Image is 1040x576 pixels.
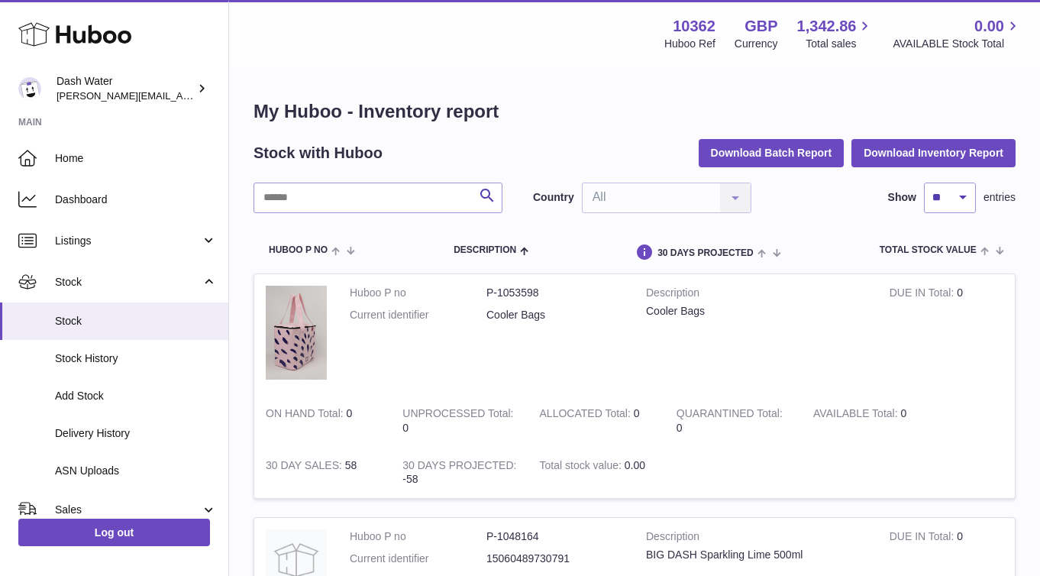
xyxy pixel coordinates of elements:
[391,447,528,499] td: -58
[893,16,1022,51] a: 0.00 AVAILABLE Stock Total
[55,151,217,166] span: Home
[744,16,777,37] strong: GBP
[402,407,513,423] strong: UNPROCESSED Total
[797,16,857,37] span: 1,342.86
[266,459,345,475] strong: 30 DAY SALES
[55,234,201,248] span: Listings
[55,275,201,290] span: Stock
[266,286,327,380] img: product image
[57,89,306,102] span: [PERSON_NAME][EMAIL_ADDRESS][DOMAIN_NAME]
[350,308,486,322] dt: Current identifier
[350,286,486,300] dt: Huboo P no
[983,190,1016,205] span: entries
[664,37,715,51] div: Huboo Ref
[625,459,645,471] span: 0.00
[540,459,625,475] strong: Total stock value
[254,395,391,447] td: 0
[540,407,634,423] strong: ALLOCATED Total
[806,37,874,51] span: Total sales
[269,245,328,255] span: Huboo P no
[880,245,977,255] span: Total stock value
[55,389,217,403] span: Add Stock
[254,99,1016,124] h1: My Huboo - Inventory report
[677,407,783,423] strong: QUARANTINED Total
[646,286,867,304] strong: Description
[677,422,683,434] span: 0
[486,552,623,566] dd: 15060489730791
[646,304,867,319] div: Cooler Bags
[878,274,1015,395] td: 0
[55,464,217,478] span: ASN Uploads
[55,314,217,328] span: Stock
[533,190,574,205] label: Country
[391,395,528,447] td: 0
[266,407,347,423] strong: ON HAND Total
[646,548,867,562] div: BIG DASH Sparkling Lime 500ml
[890,286,957,303] strong: DUE IN Total
[673,16,715,37] strong: 10362
[18,77,41,100] img: james@dash-water.com
[797,16,874,51] a: 1,342.86 Total sales
[888,190,916,205] label: Show
[813,407,900,423] strong: AVAILABLE Total
[18,519,210,546] a: Log out
[402,459,516,475] strong: 30 DAYS PROJECTED
[486,286,623,300] dd: P-1053598
[350,529,486,544] dt: Huboo P no
[699,139,845,167] button: Download Batch Report
[735,37,778,51] div: Currency
[528,395,665,447] td: 0
[851,139,1016,167] button: Download Inventory Report
[890,530,957,546] strong: DUE IN Total
[893,37,1022,51] span: AVAILABLE Stock Total
[254,447,391,499] td: 58
[454,245,516,255] span: Description
[350,552,486,566] dt: Current identifier
[57,74,194,103] div: Dash Water
[486,529,623,544] dd: P-1048164
[254,143,383,163] h2: Stock with Huboo
[55,193,217,207] span: Dashboard
[55,426,217,441] span: Delivery History
[974,16,1004,37] span: 0.00
[55,351,217,366] span: Stock History
[486,308,623,322] dd: Cooler Bags
[802,395,938,447] td: 0
[646,529,867,548] strong: Description
[55,503,201,517] span: Sales
[657,248,754,258] span: 30 DAYS PROJECTED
